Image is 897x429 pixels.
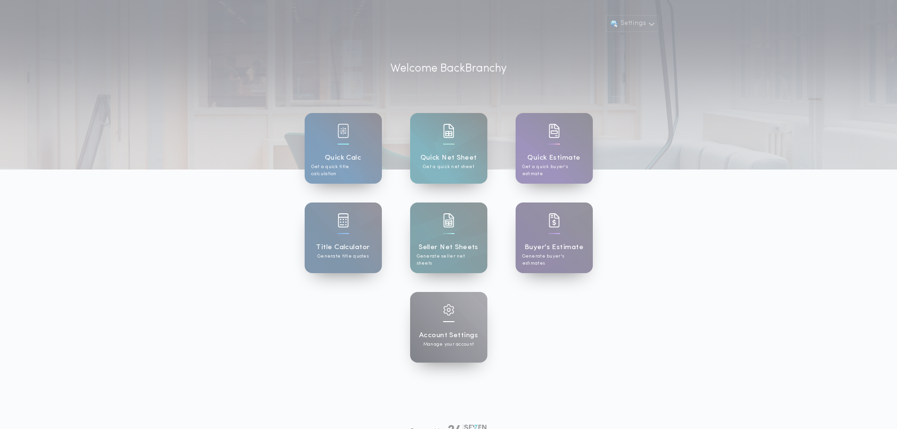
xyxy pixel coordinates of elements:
[522,163,586,178] p: Get a quick buyer's estimate
[338,124,349,138] img: card icon
[390,60,507,77] p: Welcome Back Branchy
[317,253,369,260] p: Generate title quotes
[338,213,349,227] img: card icon
[419,242,478,253] h1: Seller Net Sheets
[423,163,474,170] p: Get a quick net sheet
[522,253,586,267] p: Generate buyer's estimates
[443,304,454,316] img: card icon
[527,153,581,163] h1: Quick Estimate
[606,15,658,32] button: Settings
[423,341,474,348] p: Manage your account
[419,330,478,341] h1: Account Settings
[316,242,370,253] h1: Title Calculator
[516,202,593,273] a: card iconBuyer's EstimateGenerate buyer's estimates
[410,113,487,184] a: card iconQuick Net SheetGet a quick net sheet
[305,202,382,273] a: card iconTitle CalculatorGenerate title quotes
[420,153,477,163] h1: Quick Net Sheet
[443,124,454,138] img: card icon
[549,213,560,227] img: card icon
[410,292,487,363] a: card iconAccount SettingsManage your account
[410,202,487,273] a: card iconSeller Net SheetsGenerate seller net sheets
[443,213,454,227] img: card icon
[417,253,481,267] p: Generate seller net sheets
[525,242,583,253] h1: Buyer's Estimate
[325,153,362,163] h1: Quick Calc
[609,19,619,28] img: user avatar
[305,113,382,184] a: card iconQuick CalcGet a quick title calculation
[516,113,593,184] a: card iconQuick EstimateGet a quick buyer's estimate
[311,163,375,178] p: Get a quick title calculation
[549,124,560,138] img: card icon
